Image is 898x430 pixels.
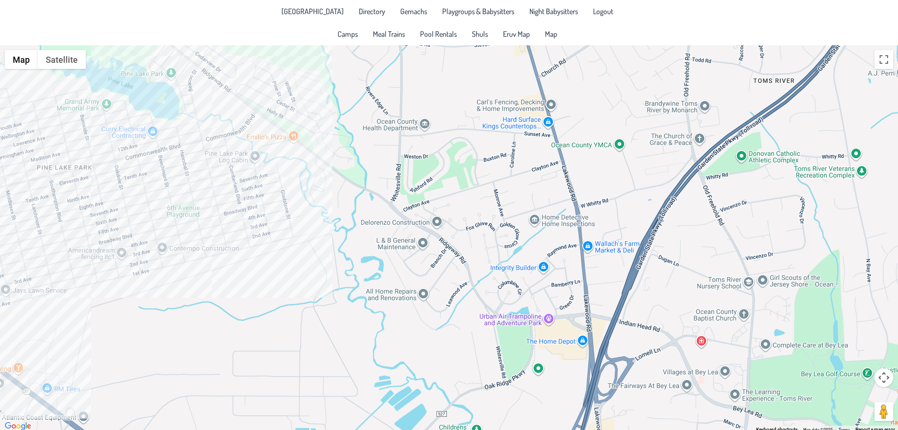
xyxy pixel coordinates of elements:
[414,26,462,42] a: Pool Rentals
[442,8,514,15] span: Playgroups & Babysitters
[332,26,363,42] a: Camps
[276,4,349,19] li: Pine Lake Park
[529,8,578,15] span: Night Babysitters
[472,30,488,38] span: Shuls
[400,8,427,15] span: Gemachs
[874,50,893,69] button: Toggle fullscreen view
[420,30,457,38] span: Pool Rentals
[5,50,38,69] button: Show street map
[281,8,344,15] span: [GEOGRAPHIC_DATA]
[359,8,385,15] span: Directory
[503,30,530,38] span: Eruv Map
[539,26,563,42] a: Map
[276,4,349,19] a: [GEOGRAPHIC_DATA]
[353,4,391,19] a: Directory
[38,50,86,69] button: Show satellite imagery
[593,8,613,15] span: Logout
[367,26,411,42] a: Meal Trains
[497,26,536,42] a: Eruv Map
[466,26,494,42] a: Shuls
[874,402,893,421] button: Drag Pegman onto the map to open Street View
[437,4,520,19] a: Playgroups & Babysitters
[545,30,557,38] span: Map
[524,4,584,19] a: Night Babysitters
[874,368,893,387] button: Map camera controls
[587,4,619,19] li: Logout
[373,30,405,38] span: Meal Trains
[395,4,433,19] a: Gemachs
[338,30,358,38] span: Camps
